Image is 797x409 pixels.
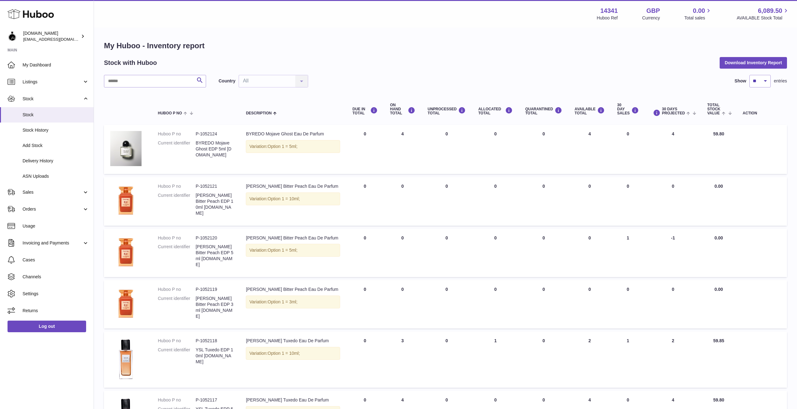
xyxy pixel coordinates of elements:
[422,125,472,174] td: 0
[714,287,723,292] span: 0.00
[713,338,724,343] span: 59.85
[23,291,89,297] span: Settings
[23,37,92,42] span: [EMAIL_ADDRESS][DOMAIN_NAME]
[684,7,712,21] a: 0.00 Total sales
[646,7,660,15] strong: GBP
[472,280,519,328] td: 0
[597,15,618,21] div: Huboo Ref
[611,280,645,328] td: 0
[104,59,157,67] h2: Stock with Huboo
[268,248,298,253] span: Option 1 = 5ml;
[23,79,82,85] span: Listings
[23,30,80,42] div: [DOMAIN_NAME]
[346,280,384,328] td: 0
[246,140,340,153] div: Variation:
[23,274,89,280] span: Channels
[568,177,611,225] td: 0
[617,103,639,116] div: 30 DAY SALES
[390,103,415,116] div: ON HAND Total
[196,296,234,319] dd: [PERSON_NAME] Bitter Peach EDP 3ml [DOMAIN_NAME]
[428,107,466,115] div: UNPROCESSED Total
[542,235,545,240] span: 0
[720,57,787,68] button: Download Inventory Report
[758,7,782,15] span: 6,089.50
[642,15,660,21] div: Currency
[158,244,196,268] dt: Current identifier
[472,177,519,225] td: 0
[713,397,724,402] span: 59.80
[23,206,82,212] span: Orders
[158,397,196,403] dt: Huboo P no
[219,78,235,84] label: Country
[104,41,787,51] h1: My Huboo - Inventory report
[246,111,272,115] span: Description
[246,347,340,360] div: Variation:
[353,107,378,115] div: DUE IN TOTAL
[246,131,340,137] div: BYREDO Mojave Ghost Eau De Parfum
[575,107,605,115] div: AVAILABLE Total
[110,338,142,380] img: product image
[246,192,340,205] div: Variation:
[8,321,86,332] a: Log out
[158,183,196,189] dt: Huboo P no
[707,103,720,116] span: Total stock value
[346,177,384,225] td: 0
[645,125,701,174] td: 4
[110,131,142,166] img: product image
[568,125,611,174] td: 4
[196,131,234,137] dd: P-1052124
[23,127,89,133] span: Stock History
[600,7,618,15] strong: 14341
[8,32,17,41] img: theperfumesampler@gmail.com
[542,184,545,189] span: 0
[525,107,562,115] div: QUARANTINED Total
[268,144,298,149] span: Option 1 = 5ml;
[23,189,82,195] span: Sales
[196,140,234,158] dd: BYREDO Mojave Ghost EDP 5ml [DOMAIN_NAME]
[384,125,422,174] td: 4
[196,235,234,241] dd: P-1052120
[611,229,645,277] td: 1
[611,332,645,387] td: 1
[23,112,89,118] span: Stock
[472,229,519,277] td: 0
[735,78,746,84] label: Show
[268,351,300,356] span: Option 1 = 10ml;
[714,235,723,240] span: 0.00
[196,244,234,268] dd: [PERSON_NAME] Bitter Peach EDP 5ml [DOMAIN_NAME]
[23,223,89,229] span: Usage
[246,296,340,308] div: Variation:
[568,332,611,387] td: 2
[384,229,422,277] td: 0
[158,235,196,241] dt: Huboo P no
[23,143,89,149] span: Add Stock
[542,397,545,402] span: 0
[110,183,142,215] img: product image
[645,229,701,277] td: -1
[196,183,234,189] dd: P-1052121
[158,286,196,292] dt: Huboo P no
[196,286,234,292] dd: P-1052119
[246,235,340,241] div: [PERSON_NAME] Bitter Peach Eau De Parfum
[384,177,422,225] td: 0
[346,229,384,277] td: 0
[611,177,645,225] td: 0
[568,229,611,277] td: 0
[422,177,472,225] td: 0
[158,140,196,158] dt: Current identifier
[743,111,781,115] div: Action
[268,196,300,201] span: Option 1 = 10ml;
[384,332,422,387] td: 3
[23,158,89,164] span: Delivery History
[693,7,705,15] span: 0.00
[568,280,611,328] td: 0
[478,107,513,115] div: ALLOCATED Total
[737,7,789,21] a: 6,089.50 AVAILABLE Stock Total
[346,332,384,387] td: 0
[158,111,182,115] span: Huboo P no
[23,308,89,314] span: Returns
[472,332,519,387] td: 1
[713,131,724,136] span: 59.80
[158,347,196,365] dt: Current identifier
[246,183,340,189] div: [PERSON_NAME] Bitter Peach Eau De Parfum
